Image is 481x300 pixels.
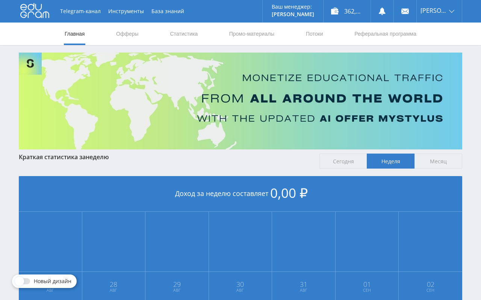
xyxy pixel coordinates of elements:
span: Сен [399,287,462,293]
span: Сегодня [319,154,367,169]
span: 0,00 ₽ [270,184,308,202]
span: Авг [146,287,208,293]
span: Новый дизайн [34,278,71,284]
a: Офферы [115,23,139,45]
span: Неделя [367,154,414,169]
div: Краткая статистика за [19,154,312,160]
a: Промо-материалы [228,23,275,45]
span: Авг [19,287,82,293]
span: 29 [146,281,208,287]
span: [PERSON_NAME] [420,8,447,14]
span: 01 [336,281,398,287]
span: 28 [83,281,145,287]
span: Авг [83,287,145,293]
span: 30 [209,281,272,287]
span: 02 [399,281,462,287]
span: Сен [336,287,398,293]
a: Реферальная программа [354,23,417,45]
div: Доход за неделю составляет [19,176,462,212]
span: неделю [86,153,109,161]
span: Месяц [414,154,462,169]
span: 31 [272,281,335,287]
a: Главная [64,23,85,45]
span: Авг [209,287,272,293]
a: Потоки [305,23,324,45]
p: [PERSON_NAME] [272,11,314,17]
a: Статистика [169,23,198,45]
span: Авг [272,287,335,293]
img: Banner [19,53,462,149]
p: Ваш менеджер: [272,4,314,10]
